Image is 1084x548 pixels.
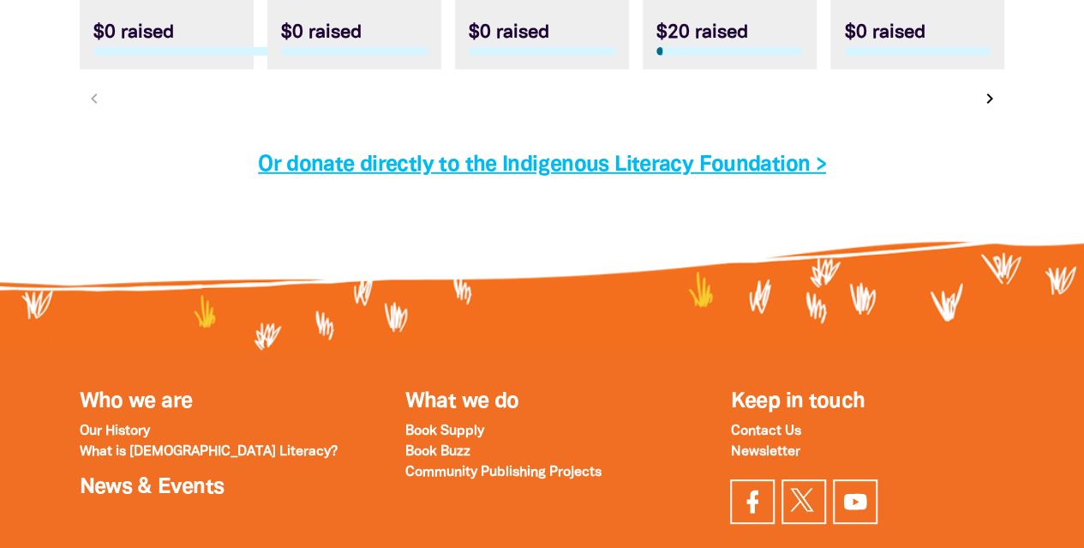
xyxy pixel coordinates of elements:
a: Who we are [80,392,193,412]
a: Newsletter [730,446,800,458]
a: What is [DEMOGRAPHIC_DATA] Literacy? [80,446,338,458]
a: News & Events [80,478,225,497]
a: Find us on Twitter [782,479,826,524]
a: Or donate directly to the Indigenous Literacy Foundation > [258,155,826,175]
button: Next page [978,87,1002,111]
a: Book Buzz [404,446,470,458]
a: Contact Us [730,425,800,437]
a: Find us on YouTube [833,479,877,524]
a: Community Publishing Projects [404,467,601,479]
a: What we do [404,392,518,412]
span: Keep in touch [730,392,865,412]
a: Book Supply [404,425,483,437]
a: Visit our facebook page [730,479,775,524]
a: Our History [80,425,150,437]
i: chevron_right [979,88,1000,109]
